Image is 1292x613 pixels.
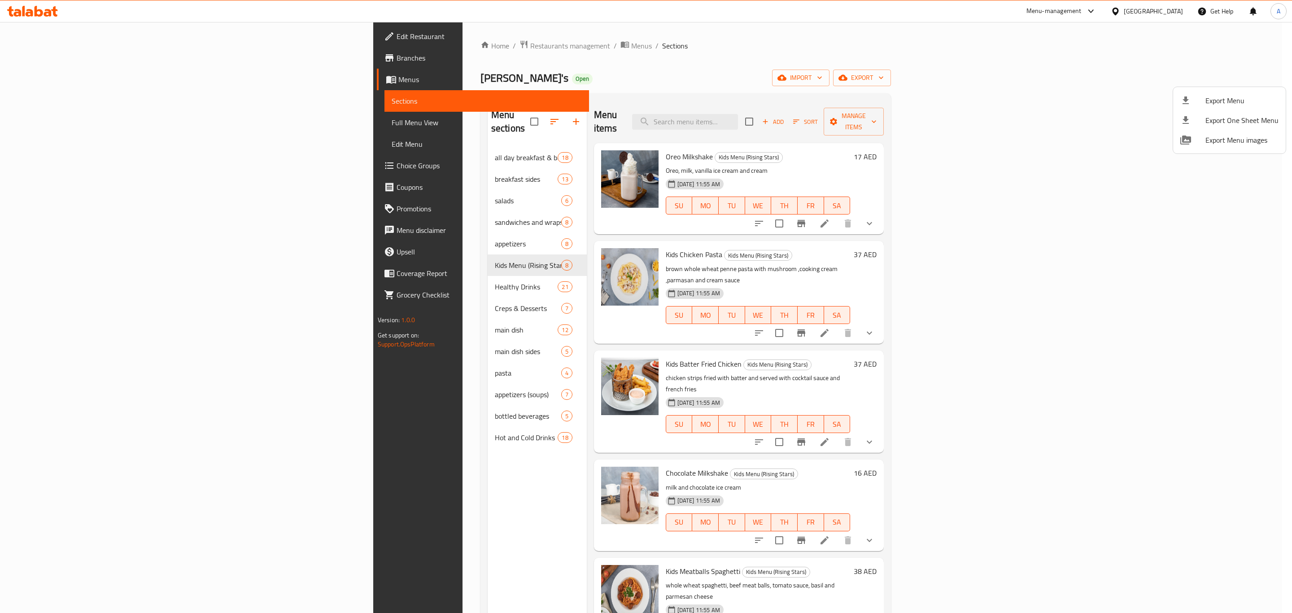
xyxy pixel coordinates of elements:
[1205,115,1279,126] span: Export One Sheet Menu
[1173,91,1286,110] li: Export menu items
[1173,110,1286,130] li: Export one sheet menu items
[1173,130,1286,150] li: Export Menu images
[1205,95,1279,106] span: Export Menu
[1205,135,1279,145] span: Export Menu images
